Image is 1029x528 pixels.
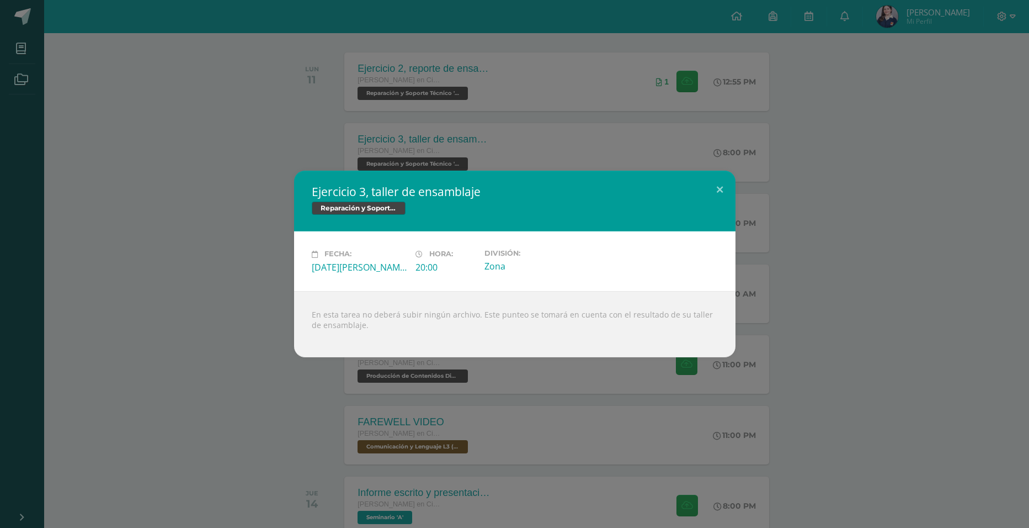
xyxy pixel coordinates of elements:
span: Hora: [429,250,453,258]
h2: Ejercicio 3, taller de ensamblaje [312,184,718,199]
span: Reparación y Soporte Técnico [312,202,406,215]
div: Zona [484,260,579,272]
div: 20:00 [415,261,476,273]
span: Fecha: [324,250,351,258]
div: En esta tarea no deberá subir ningún archivo. Este punteo se tomará en cuenta con el resultado de... [294,291,735,357]
button: Close (Esc) [704,171,735,208]
label: División: [484,249,579,257]
div: [DATE][PERSON_NAME] [312,261,407,273]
